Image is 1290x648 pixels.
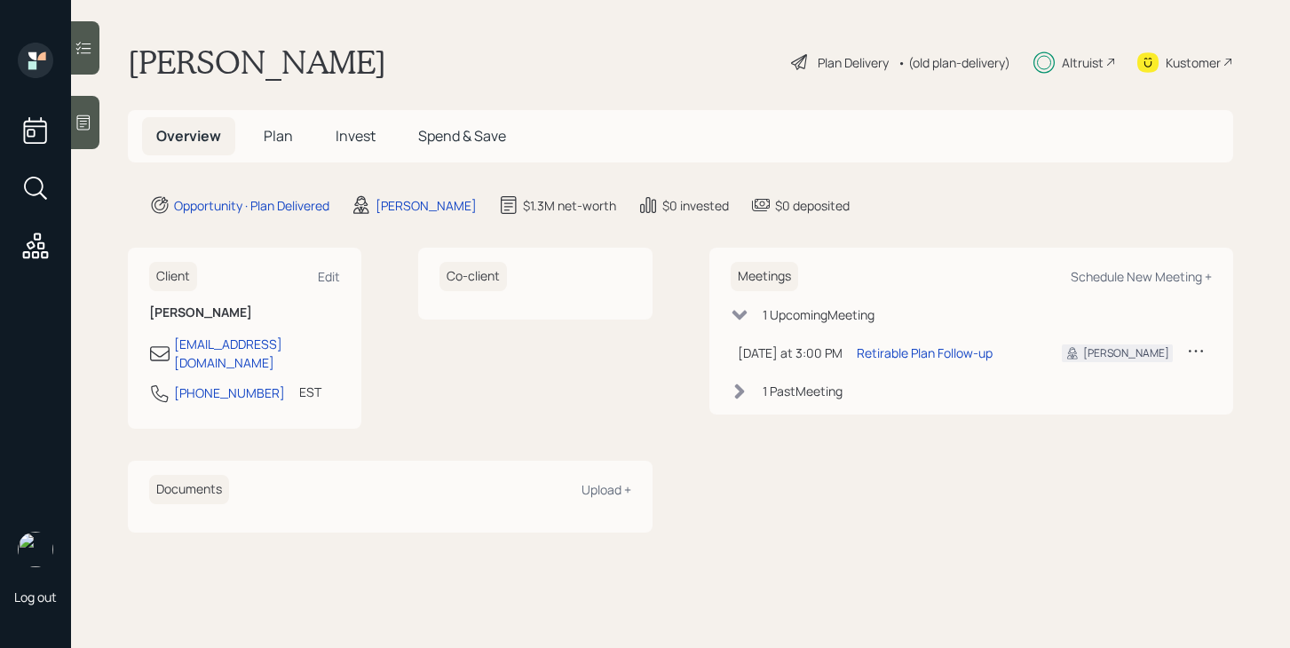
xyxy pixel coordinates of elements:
div: Schedule New Meeting + [1071,268,1212,285]
div: Altruist [1062,53,1104,72]
div: EST [299,383,321,401]
div: $0 deposited [775,196,850,215]
div: Edit [318,268,340,285]
h6: Client [149,262,197,291]
div: $0 invested [662,196,729,215]
h6: Co-client [439,262,507,291]
div: [EMAIL_ADDRESS][DOMAIN_NAME] [174,335,340,372]
div: Retirable Plan Follow-up [857,344,993,362]
div: 1 Upcoming Meeting [763,305,875,324]
img: michael-russo-headshot.png [18,532,53,567]
div: [PHONE_NUMBER] [174,383,285,402]
div: 1 Past Meeting [763,382,843,400]
span: Invest [336,126,376,146]
h6: Documents [149,475,229,504]
div: Plan Delivery [818,53,889,72]
div: Kustomer [1166,53,1221,72]
div: [DATE] at 3:00 PM [738,344,843,362]
h6: Meetings [731,262,798,291]
div: Upload + [582,481,631,498]
div: [PERSON_NAME] [1083,345,1169,361]
span: Overview [156,126,221,146]
div: [PERSON_NAME] [376,196,477,215]
span: Spend & Save [418,126,506,146]
h1: [PERSON_NAME] [128,43,386,82]
span: Plan [264,126,293,146]
div: • (old plan-delivery) [898,53,1010,72]
div: $1.3M net-worth [523,196,616,215]
div: Log out [14,589,57,605]
div: Opportunity · Plan Delivered [174,196,329,215]
h6: [PERSON_NAME] [149,305,340,320]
